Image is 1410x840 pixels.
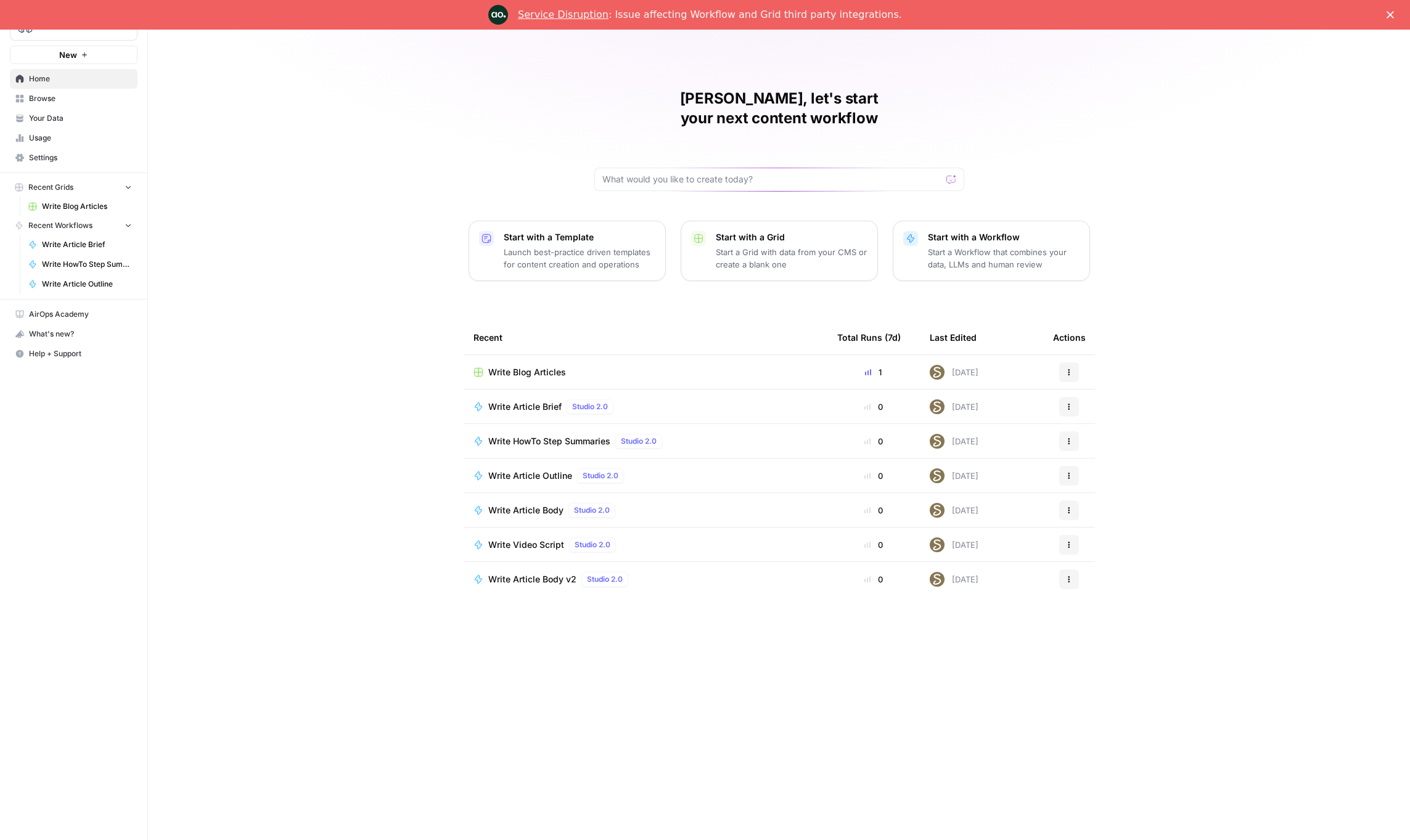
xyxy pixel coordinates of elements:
div: [DATE] [930,468,978,483]
span: Recent Grids [28,182,73,193]
a: Write Blog Articles [23,197,137,216]
div: Last Edited [930,320,977,354]
img: zjl28qj5ctptxl8hp7ncszzmpxex [930,468,945,483]
div: 0 [837,573,910,585]
span: Write Article Outline [42,279,132,290]
span: Write Article Outline [488,470,572,482]
img: zjl28qj5ctptxl8hp7ncszzmpxex [930,537,945,552]
button: Recent Workflows [10,216,137,235]
input: What would you like to create today? [602,173,941,186]
div: : Issue affecting Workflow and Grid third party integrations. [518,9,902,21]
a: Write Article OutlineStudio 2.0 [473,468,818,483]
a: Write HowTo Step Summaries [23,255,137,274]
div: 0 [837,470,910,482]
span: Recent Workflows [28,220,92,231]
p: Start with a Workflow [928,231,1080,243]
span: Write Blog Articles [488,366,566,378]
div: 0 [837,539,910,551]
button: Start with a WorkflowStart a Workflow that combines your data, LLMs and human review [893,221,1090,281]
span: Usage [29,133,132,144]
span: Studio 2.0 [621,436,657,447]
button: Help + Support [10,344,137,364]
button: New [10,46,137,64]
p: Start a Grid with data from your CMS or create a blank one [716,246,867,271]
div: 0 [837,435,910,447]
span: Studio 2.0 [583,470,618,481]
span: Write Article Body v2 [488,573,576,585]
span: Your Data [29,113,132,124]
span: Studio 2.0 [587,574,623,585]
span: Studio 2.0 [574,505,610,516]
a: Write Article Body v2Studio 2.0 [473,572,818,587]
div: [DATE] [930,434,978,449]
span: Write Article Brief [488,401,562,413]
a: Write Video ScriptStudio 2.0 [473,537,818,552]
button: Start with a GridStart a Grid with data from your CMS or create a blank one [681,221,878,281]
div: [DATE] [930,572,978,587]
div: 0 [837,504,910,516]
span: Home [29,73,132,84]
span: Write Blog Articles [42,201,132,212]
a: Write Article BodyStudio 2.0 [473,503,818,518]
a: Write Article Brief [23,235,137,255]
span: Help + Support [29,348,132,359]
div: 0 [837,401,910,413]
span: Settings [29,152,132,163]
img: zjl28qj5ctptxl8hp7ncszzmpxex [930,365,945,380]
p: Start a Workflow that combines your data, LLMs and human review [928,246,1080,271]
p: Start with a Template [504,231,655,243]
div: 1 [837,366,910,378]
a: Usage [10,128,137,148]
span: Write Article Brief [42,239,132,250]
span: New [59,49,77,61]
a: Service Disruption [518,9,609,20]
div: [DATE] [930,503,978,518]
div: What's new? [10,325,137,343]
img: zjl28qj5ctptxl8hp7ncszzmpxex [930,399,945,414]
div: Actions [1053,320,1086,354]
img: zjl28qj5ctptxl8hp7ncszzmpxex [930,503,945,518]
div: [DATE] [930,365,978,380]
img: Profile image for Engineering [488,5,508,25]
span: Write Video Script [488,539,564,551]
a: Home [10,69,137,89]
button: Recent Grids [10,178,137,197]
img: zjl28qj5ctptxl8hp7ncszzmpxex [930,572,945,587]
span: Studio 2.0 [575,539,610,550]
a: AirOps Academy [10,304,137,324]
span: AirOps Academy [29,309,132,320]
img: zjl28qj5ctptxl8hp7ncszzmpxex [930,434,945,449]
button: What's new? [10,324,137,344]
a: Write Article BriefStudio 2.0 [473,399,818,414]
div: Close [1387,11,1399,18]
a: Your Data [10,108,137,128]
span: Write HowTo Step Summaries [42,259,132,270]
div: [DATE] [930,537,978,552]
a: Write Article Outline [23,274,137,294]
button: Start with a TemplateLaunch best-practice driven templates for content creation and operations [469,221,666,281]
span: Studio 2.0 [572,401,608,412]
span: Write HowTo Step Summaries [488,435,610,447]
a: Settings [10,148,137,168]
h1: [PERSON_NAME], let's start your next content workflow [594,89,964,128]
div: [DATE] [930,399,978,414]
div: Total Runs (7d) [837,320,901,354]
div: Recent [473,320,818,354]
a: Write Blog Articles [473,366,818,378]
span: Browse [29,93,132,104]
p: Start with a Grid [716,231,867,243]
a: Write HowTo Step SummariesStudio 2.0 [473,434,818,449]
a: Browse [10,89,137,108]
p: Launch best-practice driven templates for content creation and operations [504,246,655,271]
span: Write Article Body [488,504,564,516]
